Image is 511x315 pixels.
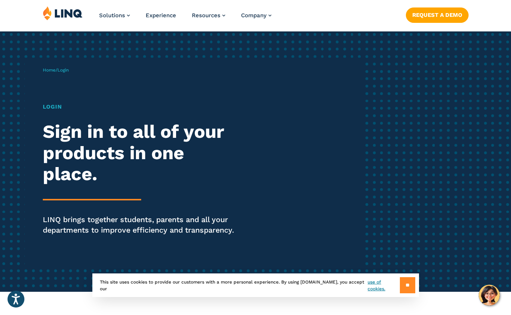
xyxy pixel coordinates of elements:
img: LINQ | K‑12 Software [43,6,83,20]
a: Resources [192,12,225,19]
h1: Login [43,103,240,111]
a: Company [241,12,271,19]
a: use of cookies. [368,279,399,292]
span: Solutions [99,12,125,19]
a: Solutions [99,12,130,19]
h2: Sign in to all of your products in one place. [43,121,240,184]
button: Hello, have a question? Let’s chat. [479,285,500,306]
span: Company [241,12,267,19]
span: / [43,67,69,73]
div: This site uses cookies to provide our customers with a more personal experience. By using [DOMAIN... [92,273,419,297]
p: LINQ brings together students, parents and all your departments to improve efficiency and transpa... [43,215,240,236]
a: Experience [146,12,176,19]
a: Home [43,67,56,73]
span: Login [57,67,69,73]
a: Request a Demo [406,7,469,22]
nav: Button Navigation [406,6,469,22]
nav: Primary Navigation [99,6,271,31]
span: Resources [192,12,220,19]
